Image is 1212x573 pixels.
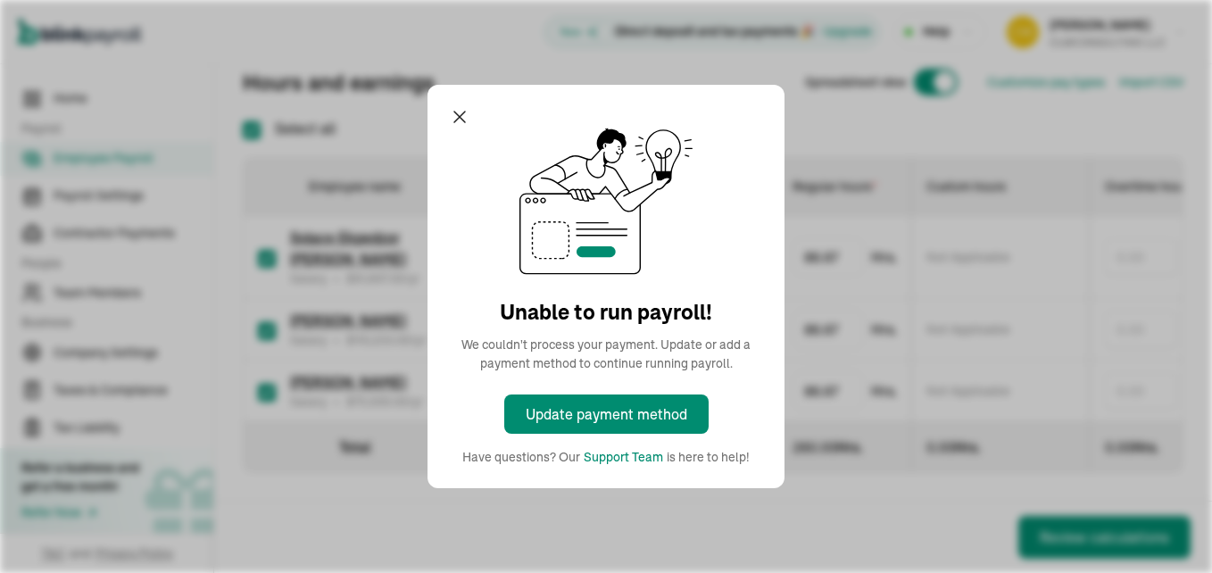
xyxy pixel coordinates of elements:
button: Support Team [584,448,663,467]
p: We couldn't process your payment. Update or add a payment method to continue running payroll. [449,336,763,373]
button: Update payment method [504,394,709,434]
span: Have questions? Our [462,448,580,467]
iframe: Chat Widget [1123,487,1212,573]
div: Update payment method [526,403,687,425]
span: is here to help! [667,448,750,467]
h2: Unable to run payroll! [449,296,763,328]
